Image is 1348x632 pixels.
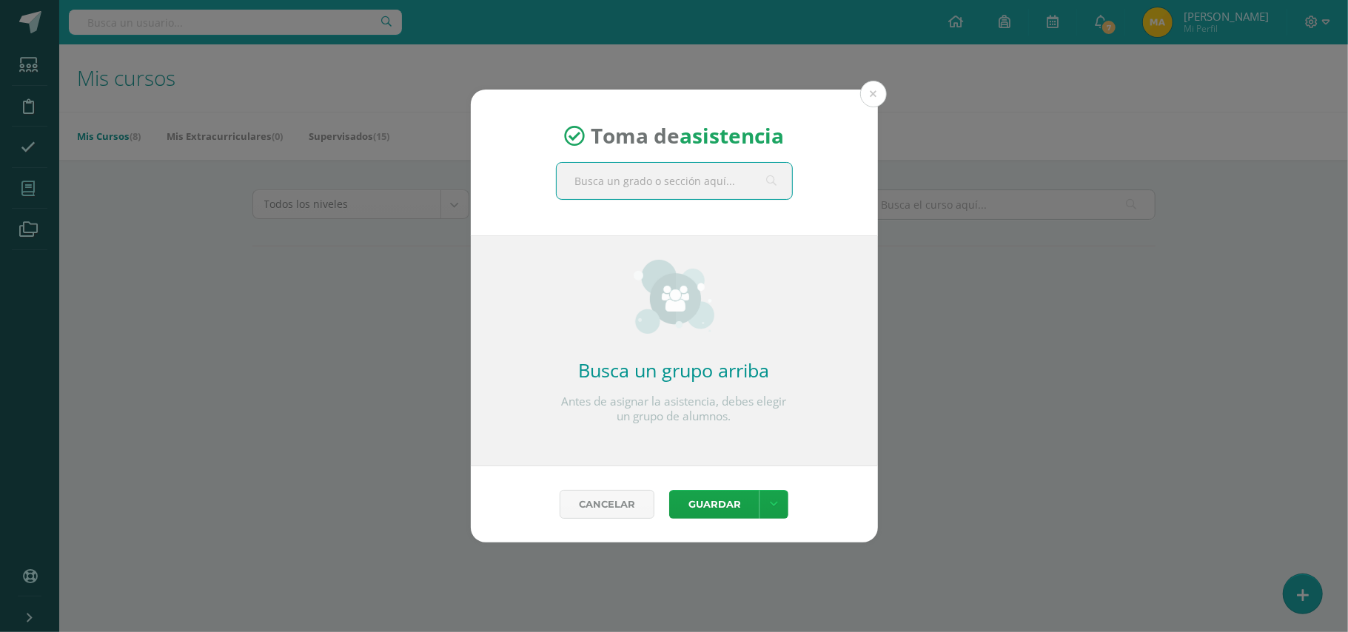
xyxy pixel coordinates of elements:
[860,81,887,107] button: Close (Esc)
[591,122,784,150] span: Toma de
[556,394,793,424] p: Antes de asignar la asistencia, debes elegir un grupo de alumnos.
[557,163,792,199] input: Busca un grado o sección aquí...
[669,490,759,519] button: Guardar
[556,357,793,383] h2: Busca un grupo arriba
[680,122,784,150] strong: asistencia
[560,490,654,519] a: Cancelar
[634,260,714,334] img: groups_small.png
